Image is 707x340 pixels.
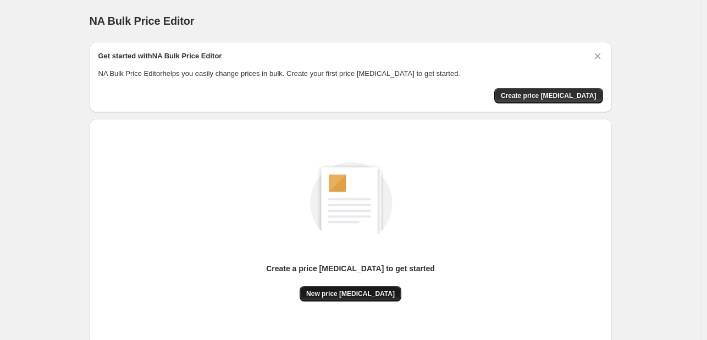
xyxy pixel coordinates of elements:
[494,88,603,103] button: Create price change job
[90,15,195,27] span: NA Bulk Price Editor
[266,263,435,274] p: Create a price [MEDICAL_DATA] to get started
[306,289,395,298] span: New price [MEDICAL_DATA]
[592,51,603,62] button: Dismiss card
[98,68,603,79] p: NA Bulk Price Editor helps you easily change prices in bulk. Create your first price [MEDICAL_DAT...
[300,286,401,301] button: New price [MEDICAL_DATA]
[501,91,596,100] span: Create price [MEDICAL_DATA]
[98,51,222,62] h2: Get started with NA Bulk Price Editor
